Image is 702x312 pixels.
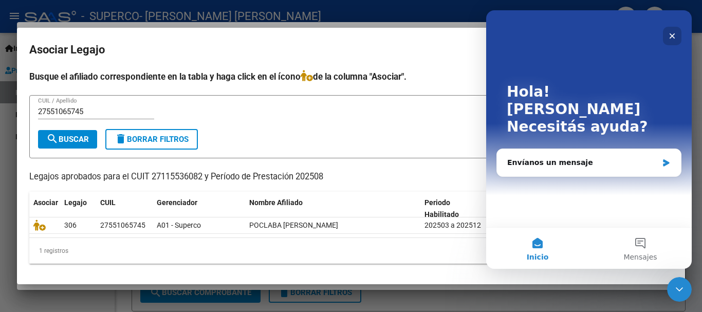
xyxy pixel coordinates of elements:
[249,221,338,229] span: POCLABA DIAZ VALENTINA
[100,219,145,231] div: 27551065745
[29,40,673,60] h2: Asociar Legajo
[46,133,59,145] mat-icon: search
[29,171,673,183] p: Legajos aprobados para el CUIT 27115536082 y Período de Prestación 202508
[115,133,127,145] mat-icon: delete
[105,129,198,150] button: Borrar Filtros
[60,192,96,226] datatable-header-cell: Legajo
[157,198,197,207] span: Gerenciador
[29,192,60,226] datatable-header-cell: Asociar
[46,135,89,144] span: Buscar
[486,10,692,269] iframe: Intercom live chat
[38,130,97,149] button: Buscar
[245,192,420,226] datatable-header-cell: Nombre Afiliado
[100,198,116,207] span: CUIL
[249,198,303,207] span: Nombre Afiliado
[29,238,673,264] div: 1 registros
[153,192,245,226] datatable-header-cell: Gerenciador
[424,219,486,231] div: 202503 a 202512
[115,135,189,144] span: Borrar Filtros
[667,277,692,302] iframe: Intercom live chat
[33,198,58,207] span: Asociar
[420,192,490,226] datatable-header-cell: Periodo Habilitado
[29,70,673,83] h4: Busque el afiliado correspondiente en la tabla y haga click en el ícono de la columna "Asociar".
[64,198,87,207] span: Legajo
[157,221,201,229] span: A01 - Superco
[64,221,77,229] span: 306
[96,192,153,226] datatable-header-cell: CUIL
[424,198,459,218] span: Periodo Habilitado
